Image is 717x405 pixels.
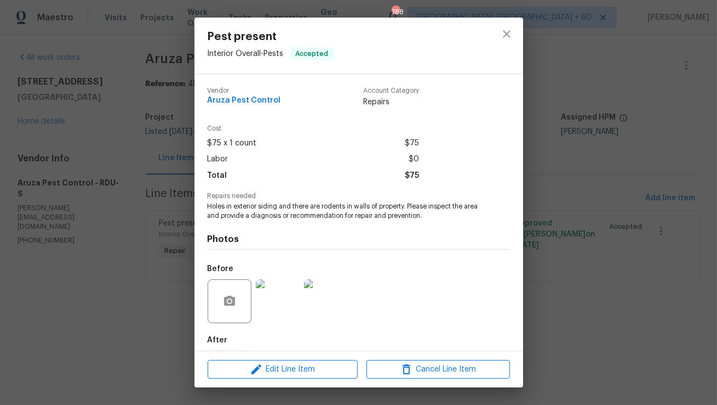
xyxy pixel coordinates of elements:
[208,50,284,58] span: Interior Overall - Pests
[208,125,419,132] span: Cost
[208,87,281,94] span: Vendor
[208,31,334,43] span: Pest present
[392,7,399,18] div: 788
[208,168,227,184] span: Total
[211,363,354,376] span: Edit Line Item
[405,136,419,151] span: $75
[366,360,510,379] button: Cancel Line Item
[291,48,333,59] span: Accepted
[494,21,520,47] button: close
[208,265,234,273] h5: Before
[409,151,419,167] span: $0
[208,136,257,151] span: $75 x 1 count
[208,97,281,105] span: Aruza Pest Control
[208,234,510,245] h4: Photos
[208,202,480,221] span: Holes in exterior siding and there are rodents in walls of property. Please inspect the area and ...
[370,363,507,376] span: Cancel Line Item
[208,193,510,200] span: Repairs needed
[363,87,419,94] span: Account Category
[405,168,419,184] span: $75
[208,336,228,344] h5: After
[363,97,419,108] span: Repairs
[208,151,228,167] span: Labor
[208,360,358,379] button: Edit Line Item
